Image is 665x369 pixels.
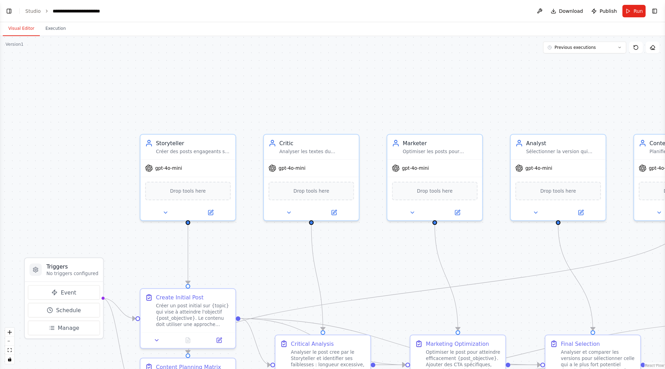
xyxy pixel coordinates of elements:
button: No output available [171,336,204,345]
div: Analyser les textes du Storyteller et pointer les faiblesses (trop long, pas clair, manque d'accr... [279,149,354,155]
button: Manage [28,320,100,335]
div: StorytellerCréer des posts engageants sur {topic} qui atteignent l'objectif business {post_object... [140,134,236,221]
div: MarketerOptimiser les posts pour atteindre {post_objective} : appels à l'action ciblés, accroches... [387,134,483,221]
span: gpt-4o-mini [525,165,552,172]
button: Open in side panel [206,336,232,345]
button: Visual Editor [3,21,40,36]
span: Schedule [56,306,81,314]
div: Version 1 [6,42,24,47]
div: React Flow controls [5,328,14,364]
button: Show left sidebar [4,6,14,16]
h3: Triggers [46,263,98,270]
div: Critic [279,139,354,147]
span: Manage [58,324,79,332]
div: Analyst [526,139,601,147]
span: gpt-4o-mini [278,165,305,172]
span: Drop tools here [170,187,206,195]
g: Edge from 1c1d181d-6fc8-4c28-bece-573eb42b66f3 to 23f0d645-fdf8-44a2-9d48-ca234cc8bd2b [554,225,596,330]
div: Create Initial Post [156,293,203,301]
button: zoom in [5,328,14,337]
button: Open in side panel [312,208,356,217]
button: Publish [588,5,620,17]
nav: breadcrumb [25,8,114,15]
button: Event [28,285,100,300]
button: Open in side panel [189,208,232,217]
button: Execution [40,21,71,36]
div: Create Initial PostCréer un post initial sur {topic} qui vise à atteindre l'objectif {post_object... [140,288,236,349]
button: Open in side panel [435,208,479,217]
span: Drop tools here [540,187,576,195]
g: Edge from cacc5bbd-eb47-4e99-ab70-b19cc9541935 to 23f0d645-fdf8-44a2-9d48-ca234cc8bd2b [240,315,540,369]
div: Sélectionner la version qui maximise les chances d'atteindre {post_objective} auprès de {target_a... [526,149,601,155]
div: Optimiser les posts pour atteindre {post_objective} : appels à l'action ciblés, accroches convert... [403,149,478,155]
g: Edge from deaa3e40-dacc-42b8-9f31-b35a26723e68 to 23f0d645-fdf8-44a2-9d48-ca234cc8bd2b [510,361,540,369]
span: Drop tools here [293,187,329,195]
button: zoom out [5,337,14,346]
span: Drop tools here [417,187,453,195]
span: Run [633,8,643,15]
p: No triggers configured [46,271,98,277]
g: Edge from cacc5bbd-eb47-4e99-ab70-b19cc9541935 to 00e97771-2a6e-47cd-82bd-1ee367575729 [240,315,271,369]
button: Run [622,5,646,17]
a: Studio [25,8,41,14]
g: Edge from 00e97771-2a6e-47cd-82bd-1ee367575729 to 23f0d645-fdf8-44a2-9d48-ca234cc8bd2b [375,361,541,369]
button: Previous executions [543,42,626,53]
span: gpt-4o-mini [155,165,182,172]
div: TriggersNo triggers configuredEventScheduleManage [24,257,104,339]
button: toggle interactivity [5,355,14,364]
button: Open in side panel [559,208,603,217]
div: Storyteller [156,139,231,147]
span: Event [61,289,76,296]
span: Download [559,8,583,15]
g: Edge from 965e6e4b-f33f-41fc-88e9-2cd3552ad301 to 00e97771-2a6e-47cd-82bd-1ee367575729 [308,225,327,330]
div: AnalystSélectionner la version qui maximise les chances d'atteindre {post_objective} auprès de {t... [510,134,606,221]
div: Marketer [403,139,478,147]
g: Edge from 52fdc07e-cedd-4fbf-bf24-895c8495e015 to deaa3e40-dacc-42b8-9f31-b35a26723e68 [431,225,462,330]
div: Critical Analysis [291,340,334,348]
g: Edge from triggers to cacc5bbd-eb47-4e99-ab70-b19cc9541935 [102,295,135,323]
a: React Flow attribution [645,364,664,368]
div: Créer des posts engageants sur {topic} qui atteignent l'objectif business {post_objective}, avec ... [156,149,231,155]
span: Publish [600,8,617,15]
div: CriticAnalyser les textes du Storyteller et pointer les faiblesses (trop long, pas clair, manque ... [263,134,360,221]
button: Download [548,5,586,17]
div: Créer un post initial sur {topic} qui vise à atteindre l'objectif {post_objective}. Le contenu do... [156,303,231,327]
button: Show right sidebar [650,6,659,16]
button: fit view [5,346,14,355]
span: Previous executions [555,45,596,50]
button: Schedule [28,303,100,317]
div: Final Selection [561,340,600,348]
g: Edge from a902d04a-e959-4284-9619-014e585886d5 to cacc5bbd-eb47-4e99-ab70-b19cc9541935 [184,225,192,284]
span: gpt-4o-mini [402,165,429,172]
div: Marketing Optimization [426,340,489,348]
